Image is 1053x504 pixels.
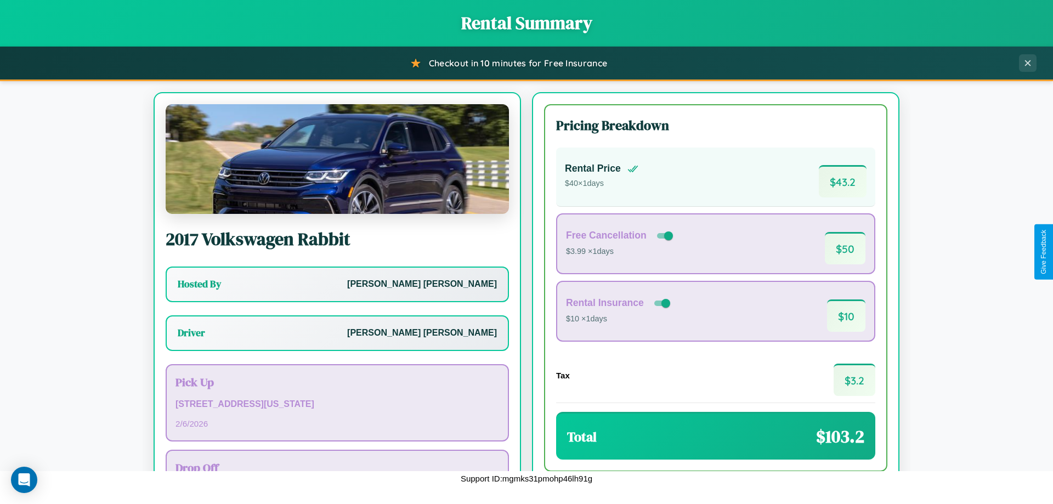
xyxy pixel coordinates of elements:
[566,312,672,326] p: $10 × 1 days
[175,374,499,390] h3: Pick Up
[827,299,865,332] span: $ 10
[825,232,865,264] span: $ 50
[178,326,205,339] h3: Driver
[11,467,37,493] div: Open Intercom Messenger
[175,460,499,475] h3: Drop Off
[11,11,1042,35] h1: Rental Summary
[347,276,497,292] p: [PERSON_NAME] [PERSON_NAME]
[566,245,675,259] p: $3.99 × 1 days
[567,428,597,446] h3: Total
[347,325,497,341] p: [PERSON_NAME] [PERSON_NAME]
[565,177,638,191] p: $ 40 × 1 days
[565,163,621,174] h4: Rental Price
[819,165,867,197] span: $ 43.2
[816,424,864,449] span: $ 103.2
[178,278,221,291] h3: Hosted By
[834,364,875,396] span: $ 3.2
[461,471,592,486] p: Support ID: mgmks31pmohp46lh91g
[175,397,499,412] p: [STREET_ADDRESS][US_STATE]
[166,104,509,214] img: Volkswagen Rabbit
[429,58,607,69] span: Checkout in 10 minutes for Free Insurance
[175,416,499,431] p: 2 / 6 / 2026
[556,116,875,134] h3: Pricing Breakdown
[166,227,509,251] h2: 2017 Volkswagen Rabbit
[566,297,644,309] h4: Rental Insurance
[556,371,570,380] h4: Tax
[1040,230,1048,274] div: Give Feedback
[566,230,647,241] h4: Free Cancellation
